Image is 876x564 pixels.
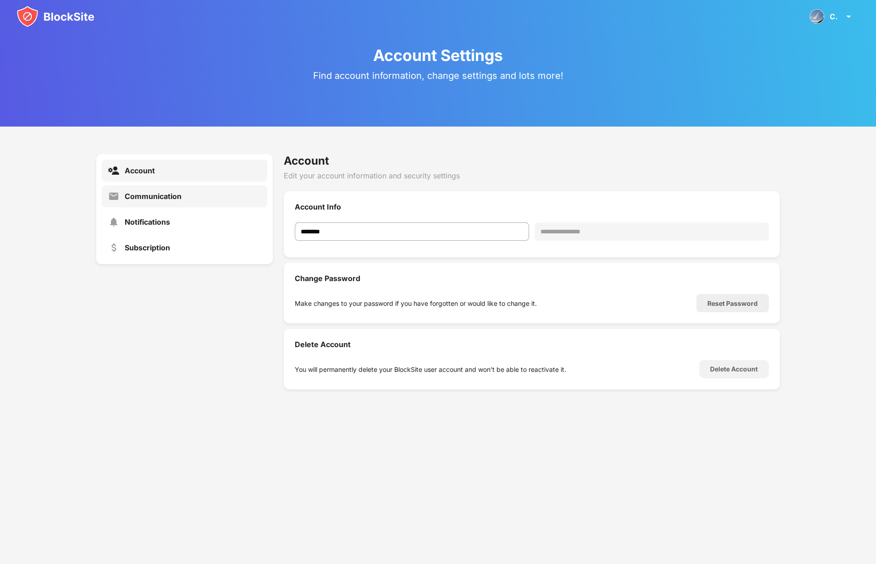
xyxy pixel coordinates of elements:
div: Edit your account information and security settings [284,171,780,180]
img: settings-subscription.svg [108,242,119,253]
div: Find account information, change settings and lots more! [313,70,563,81]
div: Delete Account [710,365,758,373]
a: Account [102,160,267,182]
div: You will permanently delete your BlockSite user account and won’t be able to reactivate it. [295,365,566,373]
div: C. [830,12,837,21]
div: Subscription [125,243,170,252]
div: Account Info [295,202,769,211]
img: settings-notifications.svg [108,216,119,227]
div: Account [284,154,780,167]
div: Account Settings [373,46,503,65]
div: Communication [125,192,182,201]
div: Account [125,166,155,175]
img: AAcHTtd-HuPkKwGTCXd038N2z3MsssxNScUdnj9_54eBJGI=s96-c [810,9,824,24]
div: Notifications [125,217,170,227]
img: settings-account-active.svg [108,165,119,176]
div: Reset Password [707,299,758,307]
a: Notifications [102,211,267,233]
img: blocksite-icon.svg [17,6,94,28]
a: Subscription [102,237,267,259]
div: Change Password [295,274,769,283]
div: Delete Account [295,340,769,349]
div: Make changes to your password if you have forgotten or would like to change it. [295,299,537,307]
img: settings-communication.svg [108,191,119,202]
a: Communication [102,185,267,207]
